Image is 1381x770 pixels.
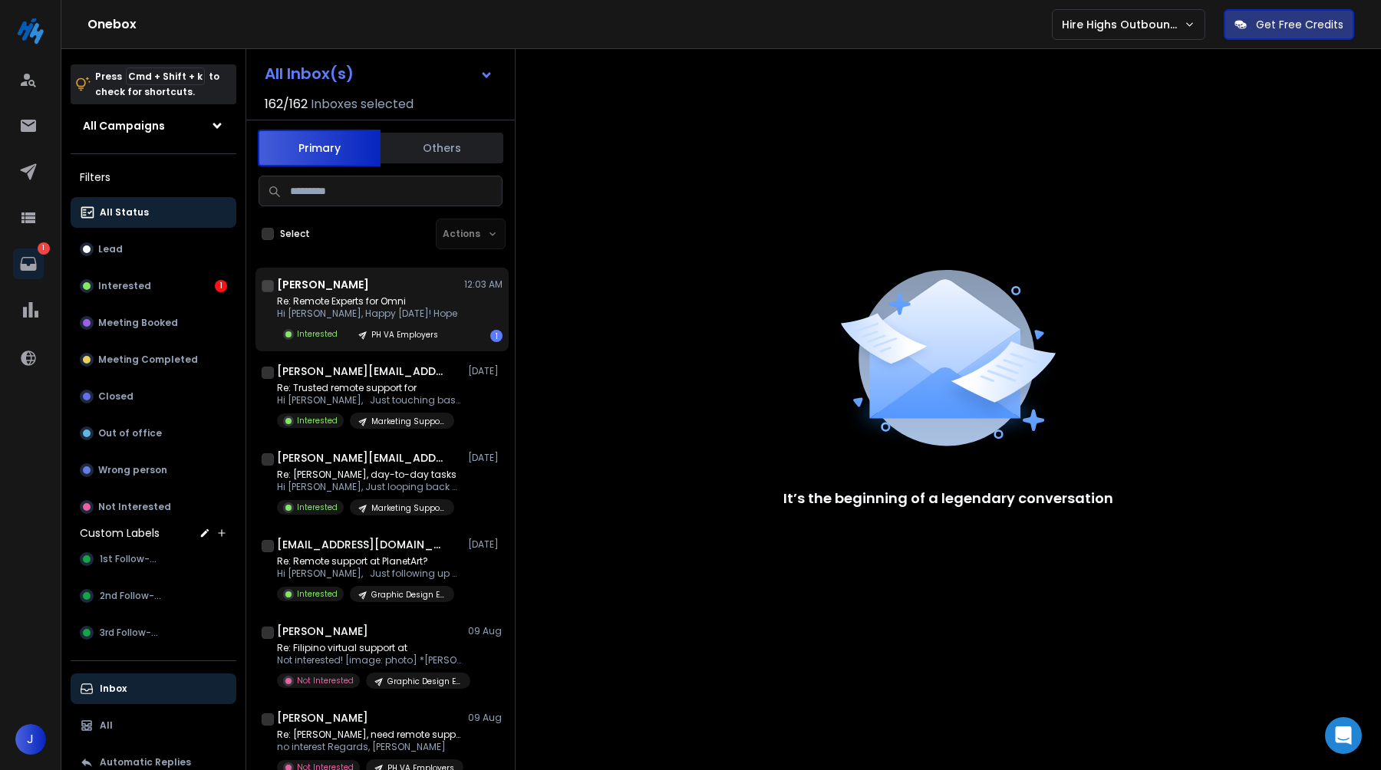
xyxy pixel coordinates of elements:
[371,329,438,341] p: PH VA Employers
[98,354,198,366] p: Meeting Completed
[277,654,461,666] p: Not interested! [image: photo] *[PERSON_NAME]
[387,676,461,687] p: Graphic Design Employers
[297,502,338,513] p: Interested
[277,364,446,379] h1: [PERSON_NAME][EMAIL_ADDRESS][DOMAIN_NAME]
[277,277,369,292] h1: [PERSON_NAME]
[297,588,338,600] p: Interested
[83,118,165,133] h1: All Campaigns
[297,328,338,340] p: Interested
[1062,17,1184,32] p: Hire Highs Outbound Engine
[277,481,461,493] p: Hi [PERSON_NAME], Just looping back on
[100,756,191,768] p: Automatic Replies
[277,450,446,466] h1: [PERSON_NAME][EMAIL_ADDRESS][DOMAIN_NAME]
[15,15,46,46] img: logo
[71,617,236,648] button: 3rd Follow-up
[71,673,236,704] button: Inbox
[80,525,160,541] h3: Custom Labels
[468,452,503,464] p: [DATE]
[297,415,338,426] p: Interested
[100,683,127,695] p: Inbox
[311,95,414,114] h3: Inboxes selected
[98,280,151,292] p: Interested
[98,317,178,329] p: Meeting Booked
[371,502,445,514] p: Marketing Support - PH VA Employers
[126,67,205,85] span: Cmd + Shift + k
[15,724,46,755] button: J
[71,710,236,741] button: All
[468,625,503,637] p: 09 Aug
[1224,9,1354,40] button: Get Free Credits
[371,416,445,427] p: Marketing Support - PH VA Employers
[98,390,133,403] p: Closed
[277,568,461,580] p: Hi [PERSON_NAME], Just following up on
[100,590,166,602] span: 2nd Follow-up
[277,624,368,639] h1: [PERSON_NAME]
[783,488,1113,509] p: It’s the beginning of a legendary conversation
[277,710,368,726] h1: [PERSON_NAME]
[258,130,381,166] button: Primary
[71,492,236,522] button: Not Interested
[71,544,236,574] button: 1st Follow-up
[280,228,310,240] label: Select
[468,365,503,377] p: [DATE]
[100,553,162,565] span: 1st Follow-up
[71,344,236,375] button: Meeting Completed
[277,394,461,406] p: Hi [PERSON_NAME], Just touching base on
[490,330,503,342] div: 1
[265,66,354,81] h1: All Inbox(s)
[371,589,445,601] p: Graphic Design Employers
[98,243,123,255] p: Lead
[71,271,236,301] button: Interested1
[98,464,167,476] p: Wrong person
[277,537,446,552] h1: [EMAIL_ADDRESS][DOMAIN_NAME] +1
[1325,717,1362,754] div: Open Intercom Messenger
[215,280,227,292] div: 1
[277,469,461,481] p: Re: [PERSON_NAME], day-to-day tasks
[277,295,457,308] p: Re: Remote Experts for Omni
[71,455,236,485] button: Wrong person
[98,501,171,513] p: Not Interested
[468,538,503,551] p: [DATE]
[277,555,461,568] p: Re: Remote support at PlanetArt?
[468,712,503,724] p: 09 Aug
[297,675,354,686] p: Not Interested
[98,427,162,439] p: Out of office
[100,206,149,219] p: All Status
[71,166,236,188] h3: Filters
[87,15,1052,34] h1: Onebox
[464,278,503,291] p: 12:03 AM
[277,382,461,394] p: Re: Trusted remote support for
[71,581,236,611] button: 2nd Follow-up
[381,131,503,165] button: Others
[277,308,457,320] p: Hi [PERSON_NAME], Happy [DATE]! Hope
[277,729,461,741] p: Re: [PERSON_NAME], need remote support?
[71,381,236,412] button: Closed
[100,719,113,732] p: All
[1256,17,1343,32] p: Get Free Credits
[71,418,236,449] button: Out of office
[100,627,163,639] span: 3rd Follow-up
[38,242,50,255] p: 1
[277,642,461,654] p: Re: Filipino virtual support at
[71,308,236,338] button: Meeting Booked
[71,197,236,228] button: All Status
[277,741,461,753] p: no interest Regards, [PERSON_NAME]
[252,58,506,89] button: All Inbox(s)
[71,234,236,265] button: Lead
[71,110,236,141] button: All Campaigns
[95,69,219,100] p: Press to check for shortcuts.
[13,248,44,279] a: 1
[265,95,308,114] span: 162 / 162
